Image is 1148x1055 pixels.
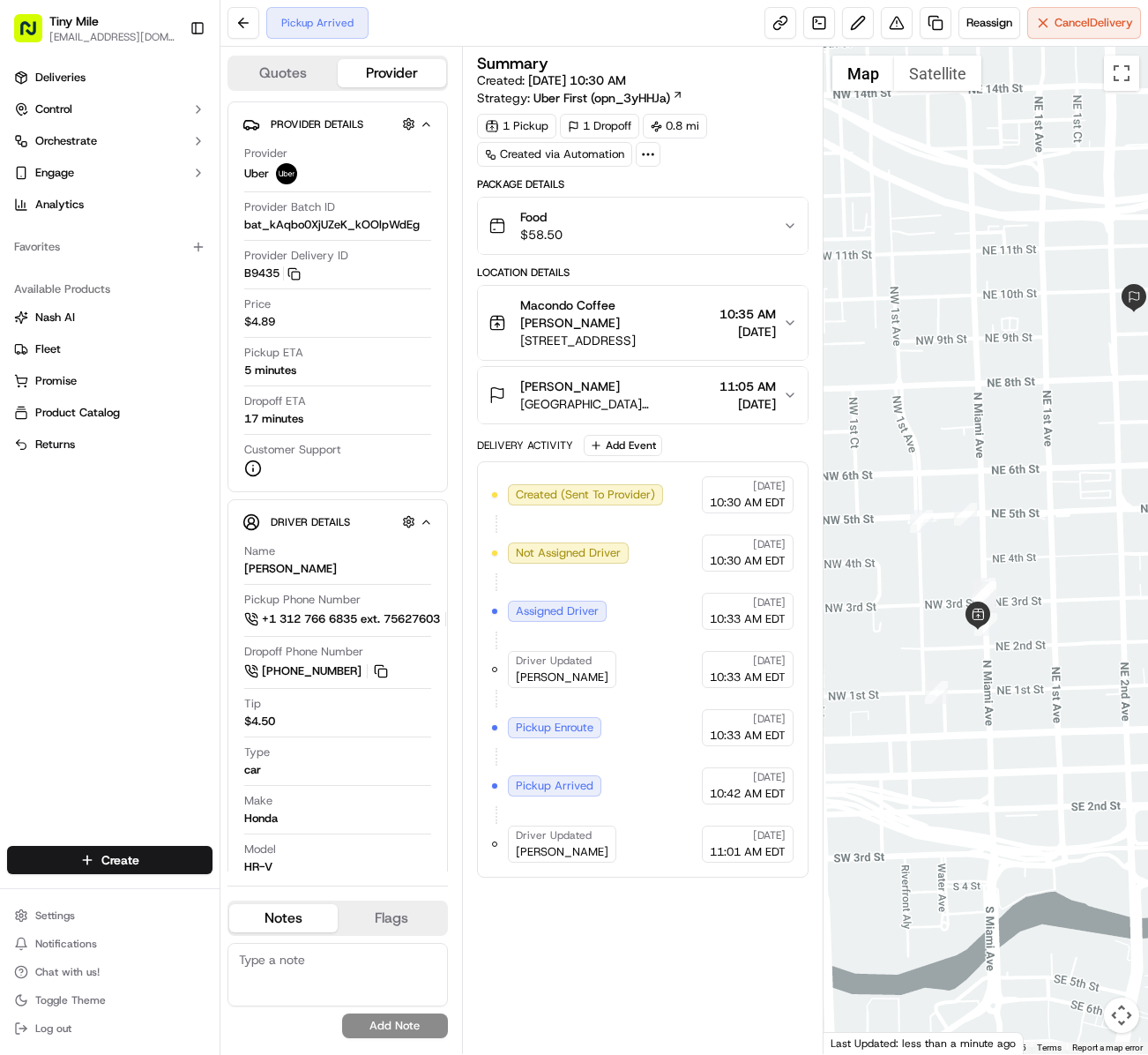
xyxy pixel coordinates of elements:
span: Product Catalog [35,405,120,421]
div: Start new chat [60,170,289,188]
span: 10:35 AM [719,305,776,323]
div: Honda [244,811,278,827]
span: Pickup ETA [244,345,303,361]
div: Delivery Activity [477,438,573,453]
span: Returns [35,437,75,453]
span: [EMAIL_ADDRESS][DOMAIN_NAME] [49,30,175,44]
span: [PERSON_NAME] [520,378,620,395]
span: Knowledge Base [35,258,135,275]
div: Strategy: [477,89,683,107]
button: Control [7,95,212,123]
span: Chat with us! [35,965,100,979]
div: [PERSON_NAME] [244,561,337,577]
button: Toggle fullscreen view [1104,56,1139,91]
span: API Documentation [167,258,283,275]
button: Reassign [958,7,1020,39]
img: Google [828,1031,886,1054]
span: Created: [477,71,626,89]
span: Cancel Delivery [1055,15,1133,31]
span: Deliveries [35,70,86,86]
span: Tip [244,696,261,712]
div: 💻 [149,259,163,273]
span: Control [35,101,72,117]
img: Nash [18,19,53,55]
div: 📗 [18,259,32,273]
button: Product Catalog [7,399,212,427]
span: 10:42 AM EDT [710,786,786,802]
span: Macondo Coffee [PERSON_NAME] [520,296,712,332]
span: Pickup Enroute [516,720,593,736]
button: Nash AI [7,303,212,332]
span: Uber First (opn_3yHHJa) [533,89,670,107]
div: Location Details [477,266,809,280]
div: Package Details [477,177,809,191]
span: [DATE] [753,770,786,784]
button: [PERSON_NAME][GEOGRAPHIC_DATA][STREET_ADDRESS][GEOGRAPHIC_DATA]11:05 AM[DATE] [478,367,808,423]
span: [DATE] [753,537,786,551]
span: [DATE] [753,654,786,668]
a: Uber First (opn_3yHHJa) [533,89,683,107]
span: Customer Support [244,442,341,458]
button: CancelDelivery [1027,7,1141,39]
span: 10:33 AM EDT [710,670,786,685]
span: [DATE] [753,595,786,610]
span: Dropoff Phone Number [244,644,363,660]
span: Price [244,296,271,312]
div: 1 Pickup [477,114,556,138]
span: [STREET_ADDRESS] [520,332,712,349]
div: HR-V [244,859,272,875]
span: Settings [35,909,75,923]
a: Deliveries [7,64,212,92]
span: 10:33 AM EDT [710,728,786,744]
span: [DATE] 10:30 AM [528,72,626,88]
input: Got a question? Start typing here... [46,116,317,134]
button: Provider Details [242,109,433,138]
a: Nash AI [14,310,205,325]
span: Provider Batch ID [244,199,335,215]
span: 10:30 AM EDT [710,495,786,511]
a: Report a map error [1072,1043,1143,1052]
span: [DATE] [753,479,786,493]
div: Available Products [7,275,212,303]
div: car [244,762,261,778]
a: [PHONE_NUMBER] [244,662,391,681]
div: Last Updated: less than a minute ago [824,1032,1024,1054]
p: Welcome 👋 [18,72,321,101]
span: Pickup Arrived [516,778,593,794]
span: 10:33 AM EDT [710,611,786,627]
span: Driver Updated [516,828,592,842]
button: Fleet [7,335,212,363]
button: Toggle Theme [7,988,212,1013]
span: Driver Details [271,515,350,529]
span: [DATE] [753,828,786,842]
span: Toggle Theme [35,993,106,1007]
div: 7 [910,510,933,533]
span: Pickup Phone Number [244,592,361,608]
span: Dropoff ETA [244,393,306,409]
span: Fleet [35,341,61,357]
button: Tiny Mile[EMAIL_ADDRESS][DOMAIN_NAME] [7,7,183,49]
div: We're available if you need us! [60,188,223,202]
span: Food [520,208,563,226]
div: 1 Dropoff [560,114,639,138]
button: Settings [7,903,212,928]
button: Start new chat [300,176,321,197]
div: 0.8 mi [643,114,707,138]
span: [PHONE_NUMBER] [262,663,362,679]
button: Promise [7,367,212,395]
button: Notes [229,904,338,932]
a: Promise [14,373,205,389]
span: $4.89 [244,314,275,330]
span: Model [244,842,276,857]
div: 11 [973,581,996,604]
span: [DATE] [719,323,776,340]
span: Provider Delivery ID [244,248,348,264]
button: Macondo Coffee [PERSON_NAME][STREET_ADDRESS]10:35 AM[DATE] [478,286,808,360]
span: Provider Details [271,117,363,131]
button: Show street map [832,56,894,91]
div: 9 [973,578,995,601]
button: Driver Details [242,507,433,536]
button: Food$58.50 [478,198,808,254]
button: Notifications [7,932,212,956]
